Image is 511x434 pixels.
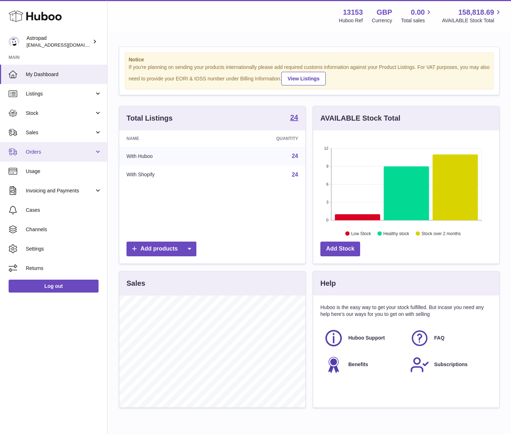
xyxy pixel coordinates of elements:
[320,242,360,256] a: Add Stock
[320,304,492,318] p: Huboo is the easy way to get your stock fulfilled. But incase you need any help here's our ways f...
[9,280,99,293] a: Log out
[326,200,328,204] text: 3
[343,8,363,17] strong: 13153
[292,172,298,178] a: 24
[410,328,489,348] a: FAQ
[119,130,220,147] th: Name
[434,335,445,341] span: FAQ
[26,246,102,252] span: Settings
[220,130,305,147] th: Quantity
[320,113,400,123] h3: AVAILABLE Stock Total
[324,355,403,374] a: Benefits
[26,129,94,136] span: Sales
[9,36,19,47] img: matt@astropad.com
[26,71,102,78] span: My Dashboard
[119,165,220,184] td: With Shopify
[26,90,94,97] span: Listings
[26,110,94,117] span: Stock
[348,335,385,341] span: Huboo Support
[290,114,298,121] strong: 24
[119,147,220,165] td: With Huboo
[290,114,298,122] a: 24
[26,149,94,155] span: Orders
[292,153,298,159] a: 24
[320,279,336,288] h3: Help
[126,242,196,256] a: Add products
[383,231,410,236] text: Healthy stock
[326,182,328,186] text: 6
[442,8,502,24] a: 158,818.69 AVAILABLE Stock Total
[326,164,328,168] text: 9
[377,8,392,17] strong: GBP
[281,72,325,85] a: View Listings
[410,355,489,374] a: Subscriptions
[324,328,403,348] a: Huboo Support
[27,42,105,48] span: [EMAIL_ADDRESS][DOMAIN_NAME]
[421,231,460,236] text: Stock over 2 months
[26,226,102,233] span: Channels
[458,8,494,17] span: 158,818.69
[129,64,490,85] div: If you're planning on sending your products internationally please add required customs informati...
[26,187,94,194] span: Invoicing and Payments
[126,113,173,123] h3: Total Listings
[434,361,468,368] span: Subscriptions
[26,207,102,214] span: Cases
[348,361,368,368] span: Benefits
[351,231,371,236] text: Low Stock
[372,17,392,24] div: Currency
[411,8,425,17] span: 0.00
[26,168,102,175] span: Usage
[326,218,328,222] text: 0
[442,17,502,24] span: AVAILABLE Stock Total
[27,35,91,48] div: Astropad
[324,146,328,150] text: 12
[129,56,490,63] strong: Notice
[126,279,145,288] h3: Sales
[401,17,433,24] span: Total sales
[26,265,102,272] span: Returns
[339,17,363,24] div: Huboo Ref
[401,8,433,24] a: 0.00 Total sales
